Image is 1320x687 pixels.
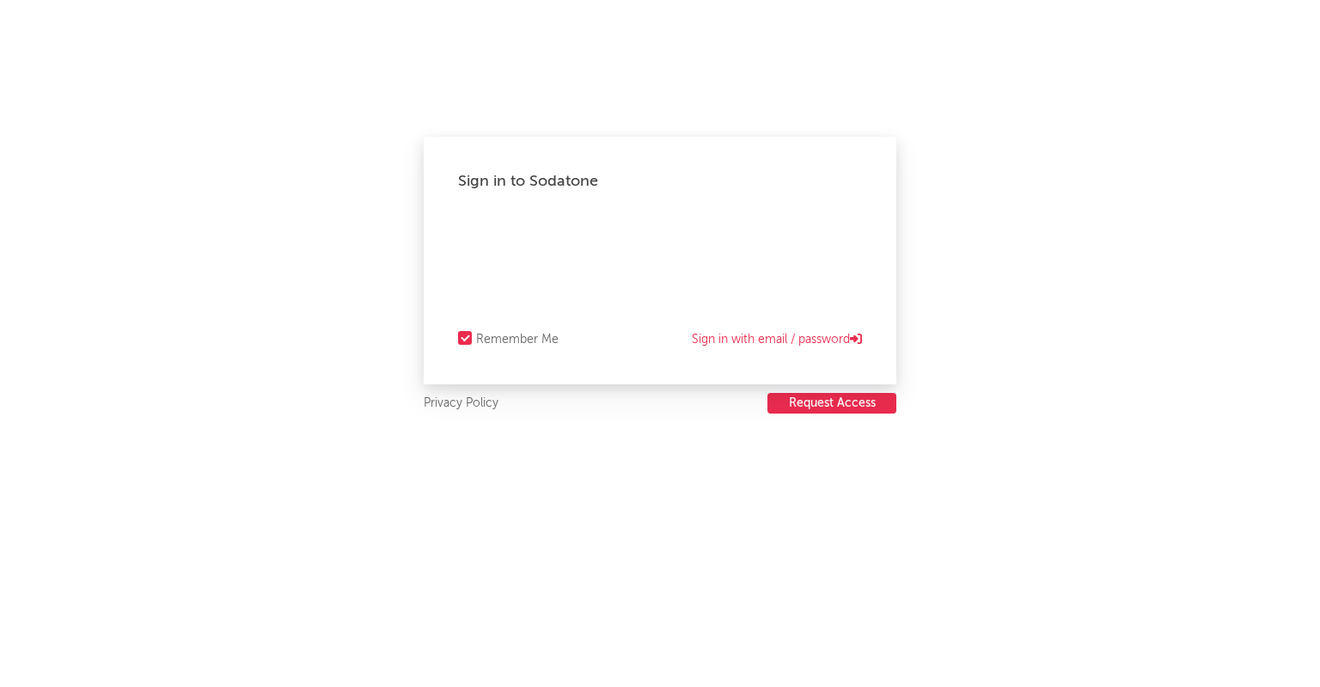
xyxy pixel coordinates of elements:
[767,393,896,414] button: Request Access
[458,171,862,192] div: Sign in to Sodatone
[767,393,896,414] a: Request Access
[424,393,498,414] a: Privacy Policy
[692,329,862,350] a: Sign in with email / password
[476,329,559,350] div: Remember Me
